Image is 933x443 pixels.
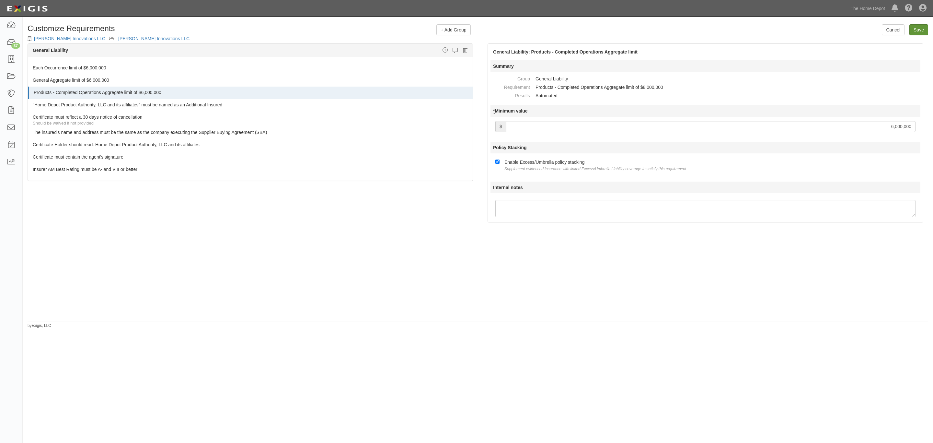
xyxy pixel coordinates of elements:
[882,24,904,35] a: Cancel
[535,83,918,91] dd: Products - Completed Operations Aggregate limit of $8,000,000
[118,36,190,41] a: [PERSON_NAME] Innovations LLC
[909,24,928,35] input: Save
[33,126,443,136] a: The insured's name and address must be the same as the company executing the Supplier Buying Agre...
[33,111,443,120] a: Certificate must reflect a 30 days notice of cancellation
[495,121,506,132] span: $
[490,142,920,153] div: Policy Stacking
[33,48,68,53] strong: General Liability
[11,43,20,49] div: 37
[493,49,638,54] strong: General Liability: Products - Completed Operations Aggregate limit
[490,105,920,117] label: Minimum value
[498,83,530,91] dt: Requirement
[504,158,686,172] div: Enable Excess/Umbrella policy stacking
[498,75,530,83] dt: Group
[33,62,443,71] a: Each Occurrence limit of $6,000,000
[504,167,686,171] small: Supplement evidenced insurance with linked Excess/Umbrella Liability coverage to satisfy this req...
[33,120,473,126] div: Should be waived if not provided
[535,75,918,83] dd: General Liability
[33,163,443,173] a: Insurer AM Best Rating must be A- and VIII or better
[436,24,470,35] button: + Add Group
[498,91,530,100] dt: Results
[33,151,443,160] a: Certificate must contain the agent's signature
[847,2,888,15] a: The Home Depot
[441,47,448,54] button: Add a requirement
[34,36,105,41] a: [PERSON_NAME] Innovations LLC
[33,139,443,148] a: Certificate Holder should read: Home Depot Product Authority, LLC and its affiliates
[33,74,443,83] a: General Aggregate limit of $6,000,000
[28,24,115,33] h1: Customize Requirements
[493,64,514,69] strong: Summary
[28,323,51,329] small: by
[490,182,920,193] label: Internal notes
[495,160,500,164] input: Enable Excess/Umbrella policy stackingSupplement evidenced insurance with linked Excess/Umbrella ...
[33,99,443,108] a: "Home Depot Product Authority, LLC and its affiliates" must be named as an Additional Insured
[493,108,495,114] abbr: required
[441,27,466,32] span: + Add Group
[32,323,51,328] a: Exigis, LLC
[905,5,913,12] i: Help Center - Complianz
[34,87,443,96] a: Products - Completed Operations Aggregate limit of $6,000,000
[535,91,918,100] dd: Automated
[5,3,50,15] img: logo-5460c22ac91f19d4615b14bd174203de0afe785f0fc80cf4dbbc73dc1793850b.png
